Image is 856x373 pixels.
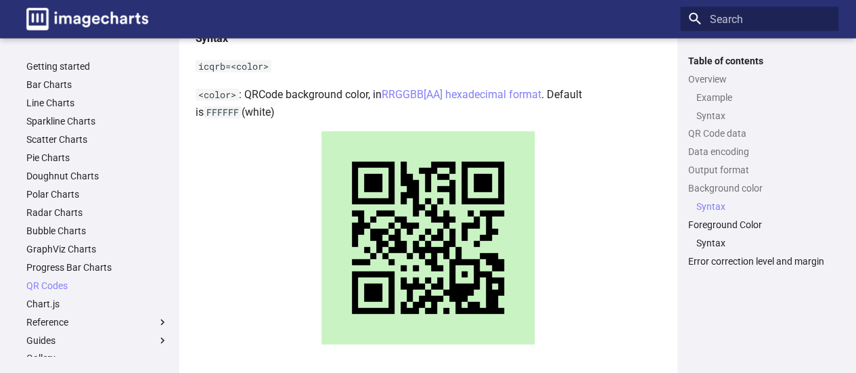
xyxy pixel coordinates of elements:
[21,3,154,36] a: Image-Charts documentation
[696,110,830,122] a: Syntax
[680,55,838,67] label: Table of contents
[688,237,830,249] nav: Foreground Color
[688,164,830,176] a: Output format
[26,225,168,237] a: Bubble Charts
[26,97,168,109] a: Line Charts
[382,88,541,101] a: RRGGBB[AA] hexadecimal format
[26,152,168,164] a: Pie Charts
[26,280,168,292] a: QR Codes
[696,200,830,213] a: Syntax
[26,261,168,273] a: Progress Bar Charts
[26,334,168,347] label: Guides
[688,91,830,122] nav: Overview
[696,237,830,249] a: Syntax
[204,106,242,118] code: FFFFFF
[26,170,168,182] a: Doughnut Charts
[26,352,168,364] a: Gallery
[26,8,148,30] img: logo
[688,127,830,139] a: QR Code data
[196,60,271,72] code: icqrb=<color>
[26,115,168,127] a: Sparkline Charts
[26,79,168,91] a: Bar Charts
[26,243,168,255] a: GraphViz Charts
[26,298,168,310] a: Chart.js
[688,255,830,267] a: Error correction level and margin
[196,89,239,101] code: <color>
[196,86,661,120] p: : QRCode background color, in . Default is (white)
[688,73,830,85] a: Overview
[26,188,168,200] a: Polar Charts
[680,55,838,268] nav: Table of contents
[696,91,830,104] a: Example
[688,182,830,194] a: Background color
[688,219,830,231] a: Foreground Color
[680,7,838,31] input: Search
[688,146,830,158] a: Data encoding
[26,206,168,219] a: Radar Charts
[688,200,830,213] nav: Background color
[26,133,168,146] a: Scatter Charts
[321,131,535,345] img: chart
[26,60,168,72] a: Getting started
[26,316,168,328] label: Reference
